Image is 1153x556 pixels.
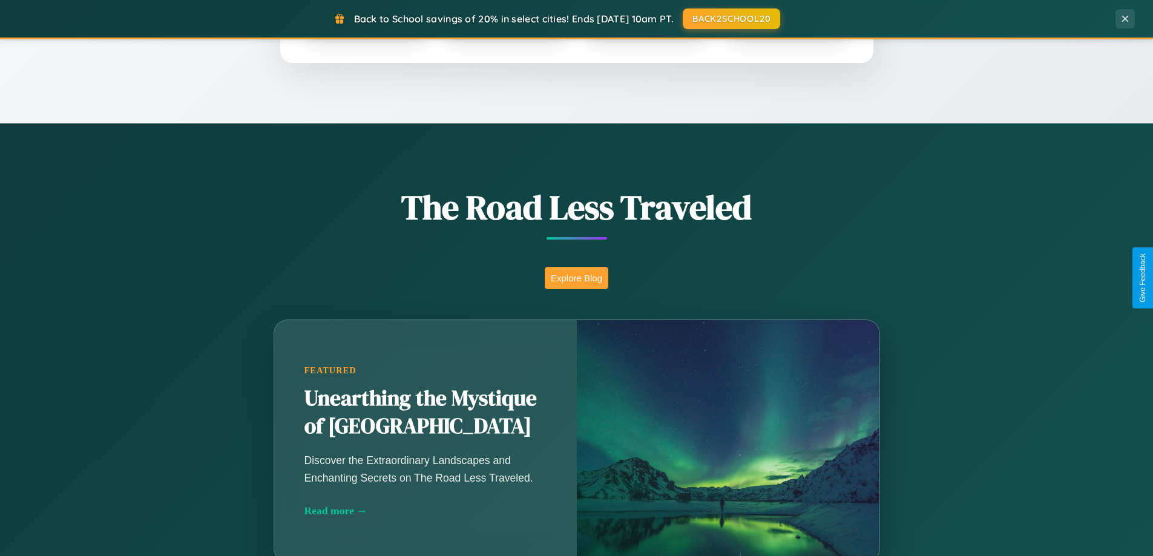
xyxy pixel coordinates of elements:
[304,385,547,440] h2: Unearthing the Mystique of [GEOGRAPHIC_DATA]
[304,452,547,486] p: Discover the Extraordinary Landscapes and Enchanting Secrets on The Road Less Traveled.
[1138,253,1147,303] div: Give Feedback
[304,505,547,517] div: Read more →
[354,13,674,25] span: Back to School savings of 20% in select cities! Ends [DATE] 10am PT.
[214,184,940,231] h1: The Road Less Traveled
[545,267,608,289] button: Explore Blog
[683,8,780,29] button: BACK2SCHOOL20
[304,365,547,376] div: Featured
